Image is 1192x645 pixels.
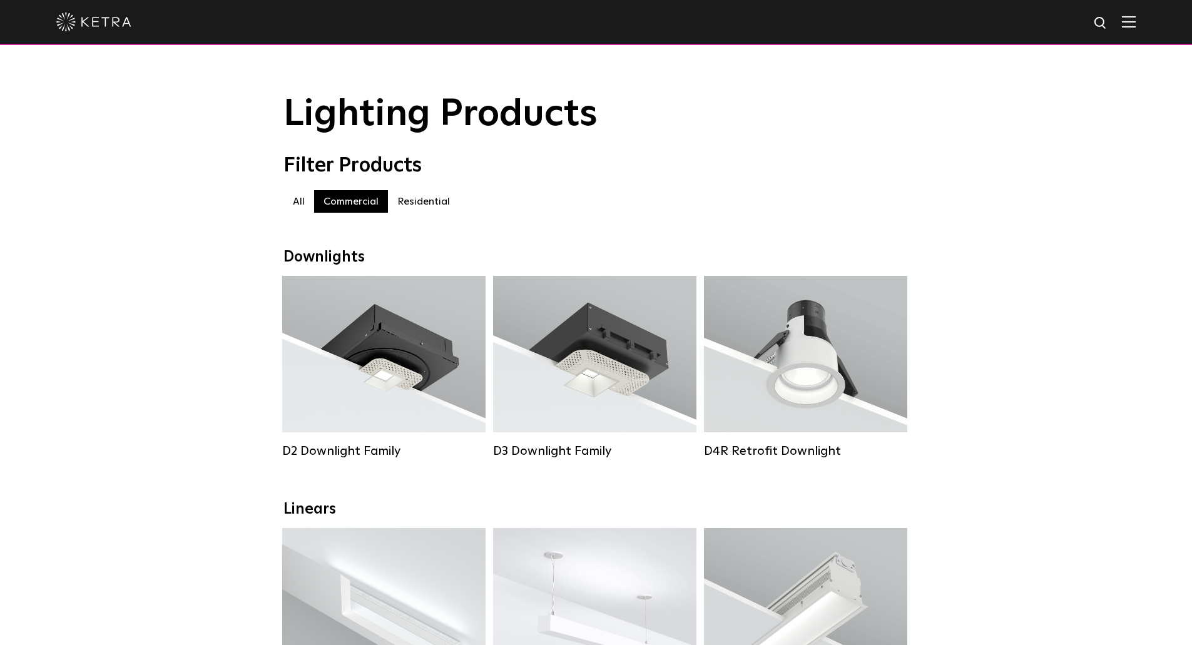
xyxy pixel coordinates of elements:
div: D2 Downlight Family [282,444,486,459]
span: Lighting Products [283,96,598,133]
label: Commercial [314,190,388,213]
a: D3 Downlight Family Lumen Output:700 / 900 / 1100Colors:White / Black / Silver / Bronze / Paintab... [493,276,696,459]
img: ketra-logo-2019-white [56,13,131,31]
label: Residential [388,190,459,213]
a: D2 Downlight Family Lumen Output:1200Colors:White / Black / Gloss Black / Silver / Bronze / Silve... [282,276,486,459]
div: Downlights [283,248,909,267]
div: D4R Retrofit Downlight [704,444,907,459]
div: D3 Downlight Family [493,444,696,459]
div: Filter Products [283,154,909,178]
img: search icon [1093,16,1109,31]
img: Hamburger%20Nav.svg [1122,16,1136,28]
div: Linears [283,500,909,519]
a: D4R Retrofit Downlight Lumen Output:800Colors:White / BlackBeam Angles:15° / 25° / 40° / 60°Watta... [704,276,907,459]
label: All [283,190,314,213]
